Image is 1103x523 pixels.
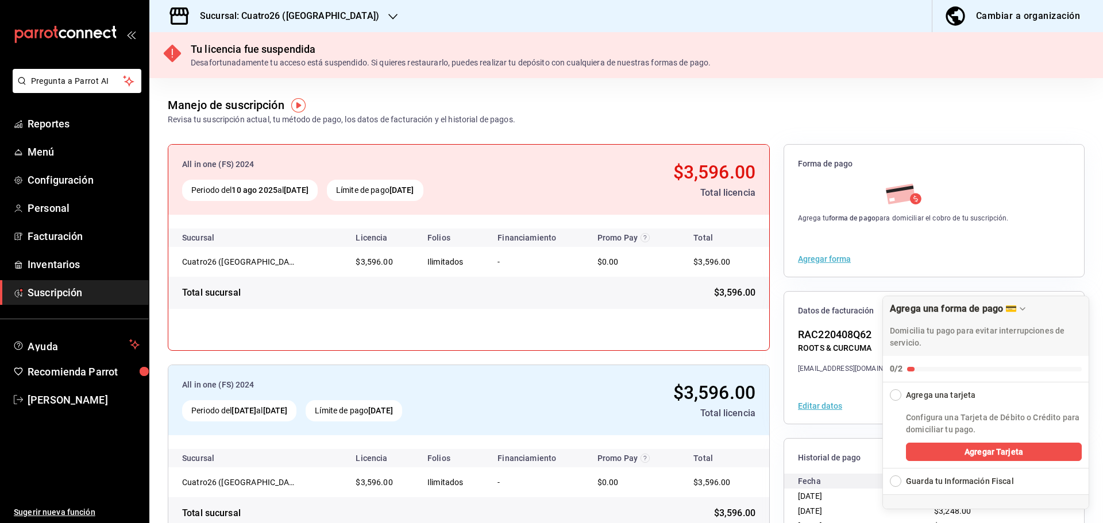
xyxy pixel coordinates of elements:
button: Pregunta a Parrot AI [13,69,141,93]
span: $3,596.00 [693,257,730,266]
div: Sucursal [182,454,245,463]
div: All in one (FS) 2024 [182,379,533,391]
button: Agregar Tarjeta [906,443,1082,461]
span: Agregar Tarjeta [965,446,1023,458]
span: Suscripción [28,285,140,300]
span: Historial de pago [798,452,1070,463]
button: Editar datos [798,402,842,410]
div: Cuatro26 ([GEOGRAPHIC_DATA]) [182,256,297,268]
span: $3,596.00 [673,382,755,404]
span: $0.00 [597,478,619,487]
button: Expand Checklist [883,468,1089,494]
span: $3,596.00 [714,286,755,300]
div: Cuatro26 ([GEOGRAPHIC_DATA]) [182,476,297,488]
td: - [488,467,588,497]
h3: Sucursal: Cuatro26 ([GEOGRAPHIC_DATA]) [191,9,379,23]
div: Límite de pago [306,400,402,421]
th: Folios [418,449,488,467]
div: Total sucursal [182,506,241,520]
div: Tu licencia fue suspendida [191,41,711,57]
th: Total [680,449,769,467]
div: Fecha [798,474,934,489]
span: Personal [28,200,140,216]
div: Total licencia [542,406,755,420]
th: Total [680,228,769,247]
p: Configura una Tarjeta de Débito o Crédito para domiciliar tu pago. [906,412,1082,436]
div: Cuatro26 (Cuernavaca) [182,476,297,488]
p: Domicilia tu pago para evitar interrupciones de servicio. [890,325,1082,349]
button: Collapse Checklist [883,382,1089,401]
div: Agrega una forma de pago 💳 [890,303,1017,314]
strong: [DATE] [368,406,393,415]
span: [PERSON_NAME] [28,392,140,408]
div: ROOTS & CURCUMA [798,342,908,354]
span: $3,596.00 [356,478,392,487]
button: Agregar forma [798,255,851,263]
div: Revisa tu suscripción actual, tu método de pago, los datos de facturación y el historial de pagos. [168,114,515,126]
div: Periodo del al [182,180,318,201]
span: $3,596.00 [356,257,392,266]
th: Licencia [346,228,418,247]
div: 0/2 [890,363,903,375]
th: Financiamiento [488,228,588,247]
div: All in one (FS) 2024 [182,158,543,171]
span: $3,596.00 [714,506,755,520]
span: $0.00 [597,257,619,266]
div: Periodo del al [182,400,296,421]
span: Recomienda Parrot [28,364,140,379]
div: Desafortunadamente tu acceso está suspendido. Si quieres restaurarlo, puedes realizar tu depósito... [191,57,711,69]
span: Reportes [28,116,140,131]
span: $3,596.00 [673,161,755,183]
div: Cambiar a organización [976,8,1080,24]
strong: [DATE] [389,185,414,195]
span: $3,248.00 [934,506,971,516]
div: Guarda tu Información Fiscal [906,475,1014,487]
th: Folios [418,228,488,247]
div: Cuatro26 (Cuernavaca) [182,256,297,268]
strong: [DATE] [263,406,288,415]
a: Pregunta a Parrot AI [8,83,141,95]
div: Agrega tu para domiciliar el cobro de tu suscripción. [798,213,1009,223]
div: Total licencia [553,186,755,200]
span: Sugerir nueva función [14,506,140,518]
div: RAC220408Q62 [798,327,908,342]
div: Total sucursal [182,286,241,300]
div: Manejo de suscripción [168,96,284,114]
div: Sucursal [182,233,245,242]
div: Promo Pay [597,454,671,463]
strong: [DATE] [232,406,256,415]
div: Promo Pay [597,233,671,242]
button: Collapse Checklist [883,296,1089,382]
strong: [DATE] [284,185,308,195]
div: Agrega una forma de pago 💳 [882,296,1089,509]
div: Drag to move checklist [883,296,1089,356]
td: - [488,247,588,277]
span: Ayuda [28,338,125,351]
strong: forma de pago [829,214,876,222]
div: Agrega una tarjeta [906,389,975,401]
img: Tooltip marker [291,98,306,113]
span: $3,596.00 [693,478,730,487]
span: Forma de pago [798,158,1070,169]
div: [DATE] [798,503,934,518]
td: Ilimitados [418,247,488,277]
span: Inventarios [28,257,140,272]
th: Licencia [346,449,418,467]
strong: 10 ago 2025 [232,185,277,195]
button: open_drawer_menu [126,30,136,39]
span: Datos de facturación [798,305,1070,316]
div: Límite de pago [327,180,423,201]
div: [DATE] [798,489,934,503]
span: Facturación [28,228,140,244]
span: Menú [28,144,140,160]
div: [EMAIL_ADDRESS][DOMAIN_NAME] [798,363,908,374]
td: Ilimitados [418,467,488,497]
span: Pregunta a Parrot AI [31,75,124,87]
th: Financiamiento [488,449,588,467]
svg: Recibe un descuento en el costo de tu membresía al cubrir 80% de tus transacciones realizadas con... [641,454,650,463]
svg: Recibe un descuento en el costo de tu membresía al cubrir 80% de tus transacciones realizadas con... [641,233,650,242]
span: Configuración [28,172,140,188]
